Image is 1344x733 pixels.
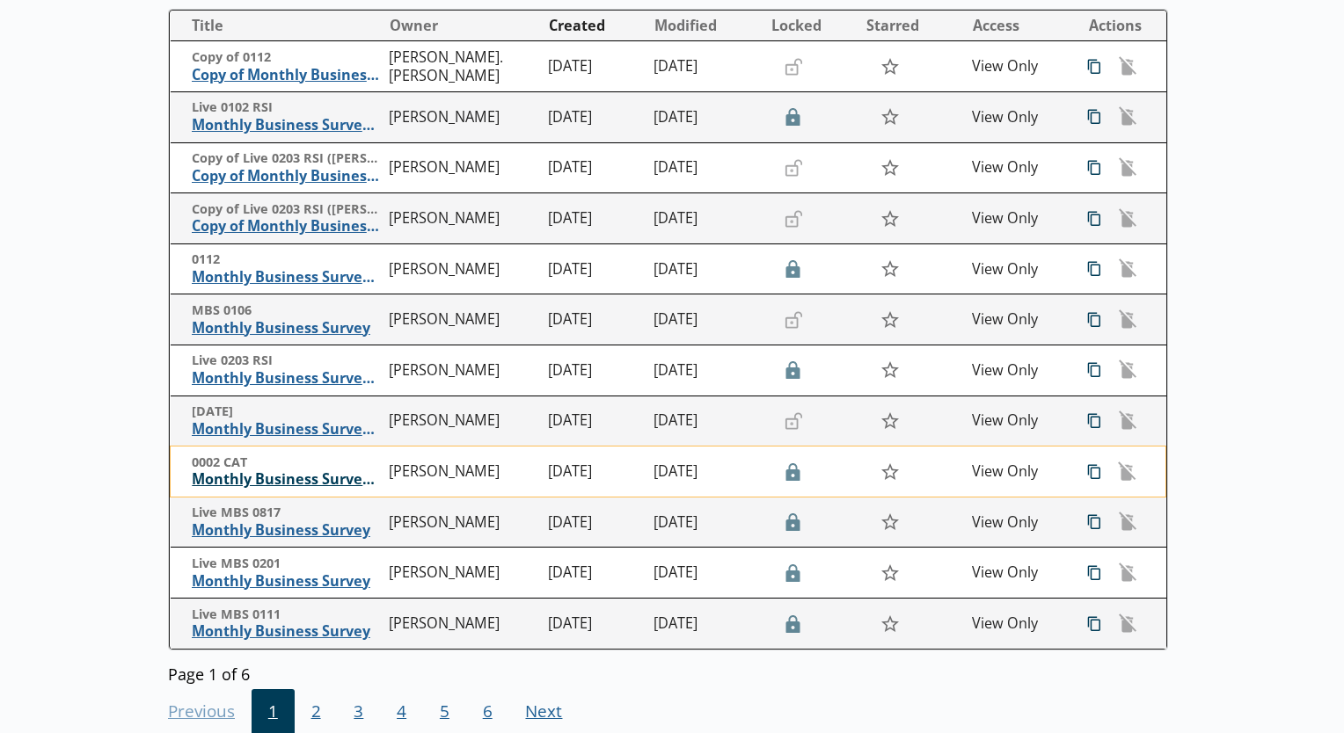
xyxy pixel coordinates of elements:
[382,548,541,599] td: [PERSON_NAME]
[871,606,909,640] button: Star
[382,599,541,650] td: [PERSON_NAME]
[383,11,540,40] button: Owner
[541,142,646,193] td: [DATE]
[192,622,382,641] span: Monthly Business Survey
[382,243,541,294] td: [PERSON_NAME]
[192,302,382,319] span: MBS 0106
[646,548,763,599] td: [DATE]
[646,92,763,143] td: [DATE]
[965,193,1070,244] td: View Only
[646,497,763,548] td: [DATE]
[192,572,382,591] span: Monthly Business Survey
[192,49,382,66] span: Copy of 0112
[965,396,1070,446] td: View Only
[1070,11,1165,41] th: Actions
[965,345,1070,396] td: View Only
[541,243,646,294] td: [DATE]
[859,11,963,40] button: Starred
[192,555,382,572] span: Live MBS 0201
[192,420,382,439] span: Monthly Business Survey - Retail Sales Index
[541,599,646,650] td: [DATE]
[965,243,1070,294] td: View Only
[646,243,763,294] td: [DATE]
[192,504,382,521] span: Live MBS 0817
[646,396,763,446] td: [DATE]
[178,11,382,40] button: Title
[382,41,541,92] td: [PERSON_NAME].[PERSON_NAME]
[382,497,541,548] td: [PERSON_NAME]
[541,41,646,92] td: [DATE]
[965,92,1070,143] td: View Only
[647,11,762,40] button: Modified
[871,100,909,134] button: Star
[965,41,1070,92] td: View Only
[382,446,541,497] td: [PERSON_NAME]
[965,599,1070,650] td: View Only
[541,548,646,599] td: [DATE]
[871,556,909,590] button: Star
[541,497,646,548] td: [DATE]
[965,548,1070,599] td: View Only
[192,201,382,218] span: Copy of Live 0203 RSI ([PERSON_NAME] up 1)
[965,294,1070,345] td: View Only
[541,446,646,497] td: [DATE]
[966,11,1070,40] button: Access
[871,353,909,387] button: Star
[541,294,646,345] td: [DATE]
[168,658,1168,684] div: Page 1 of 6
[192,217,382,236] span: Copy of Monthly Business Survey - Retail Sales Index ([PERSON_NAME] up 1)
[382,92,541,143] td: [PERSON_NAME]
[192,167,382,185] span: Copy of Monthly Business Survey - Retail Sales Index ([PERSON_NAME] up 2)
[192,251,382,268] span: 0112
[646,41,763,92] td: [DATE]
[646,294,763,345] td: [DATE]
[192,66,382,84] span: Copy of Monthly Business Survey - Retail Sales Index
[382,193,541,244] td: [PERSON_NAME]
[192,99,382,116] span: Live 0102 RSI
[192,268,382,287] span: Monthly Business Survey - Retail Sales Index
[541,396,646,446] td: [DATE]
[192,403,382,420] span: [DATE]
[646,599,763,650] td: [DATE]
[192,521,382,540] span: Monthly Business Survey
[871,50,909,83] button: Star
[382,396,541,446] td: [PERSON_NAME]
[646,193,763,244] td: [DATE]
[541,92,646,143] td: [DATE]
[192,454,381,471] span: 0002 CAT
[871,151,909,185] button: Star
[646,142,763,193] td: [DATE]
[192,319,382,337] span: Monthly Business Survey
[541,193,646,244] td: [DATE]
[192,150,382,167] span: Copy of Live 0203 RSI ([PERSON_NAME] up 2)
[192,116,382,134] span: Monthly Business Survey - Retail Sales Index
[382,345,541,396] td: [PERSON_NAME]
[871,404,909,438] button: Star
[192,369,382,388] span: Monthly Business Survey - Retail Sales Index
[965,446,1070,497] td: View Only
[764,11,858,40] button: Locked
[965,497,1070,548] td: View Only
[192,470,381,489] span: Monthly Business Survey - Construction and Allied Trades
[965,142,1070,193] td: View Only
[541,345,646,396] td: [DATE]
[192,606,382,623] span: Live MBS 0111
[871,303,909,337] button: Star
[871,201,909,235] button: Star
[542,11,646,40] button: Created
[382,294,541,345] td: [PERSON_NAME]
[871,505,909,539] button: Star
[192,352,382,369] span: Live 0203 RSI
[646,446,763,497] td: [DATE]
[646,345,763,396] td: [DATE]
[871,454,909,488] button: Star
[382,142,541,193] td: [PERSON_NAME]
[871,252,909,286] button: Star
